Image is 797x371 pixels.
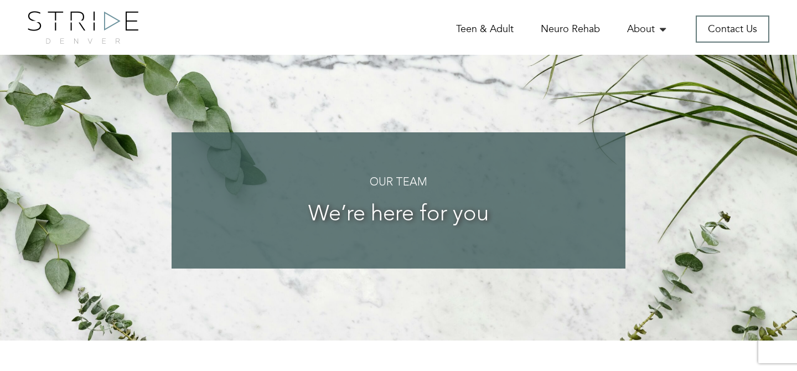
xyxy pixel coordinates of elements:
a: Teen & Adult [456,22,514,36]
a: Contact Us [696,16,769,43]
img: logo.png [28,11,138,44]
h4: Our Team [194,177,603,189]
a: About [627,22,669,36]
a: Neuro Rehab [541,22,600,36]
h3: We’re here for you [194,203,603,227]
